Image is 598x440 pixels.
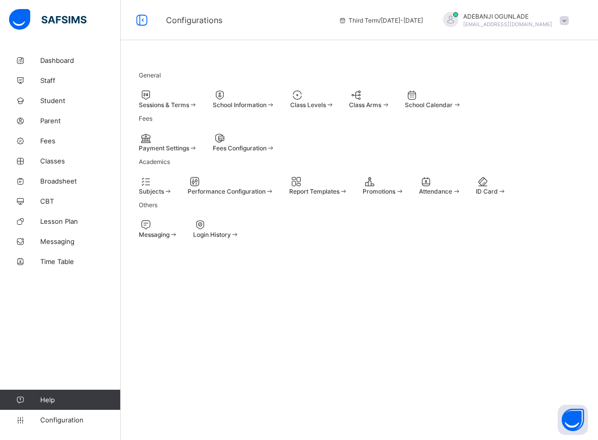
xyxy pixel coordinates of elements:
[40,137,121,145] span: Fees
[40,76,121,84] span: Staff
[188,175,274,195] div: Performance Configuration
[463,21,552,27] span: [EMAIL_ADDRESS][DOMAIN_NAME]
[213,89,275,109] div: School Information
[139,188,164,195] span: Subjects
[558,405,588,435] button: Open asap
[139,144,189,152] span: Payment Settings
[193,231,231,238] span: Login History
[139,158,170,165] span: Academics
[213,101,267,109] span: School Information
[419,188,452,195] span: Attendance
[139,175,173,195] div: Subjects
[213,132,275,152] div: Fees Configuration
[363,175,404,195] div: Promotions
[166,15,222,25] span: Configurations
[139,115,152,122] span: Fees
[139,101,189,109] span: Sessions & Terms
[193,219,239,238] div: Login History
[40,177,121,185] span: Broadsheet
[338,17,423,24] span: session/term information
[290,89,334,109] div: Class Levels
[405,101,453,109] span: School Calendar
[290,101,326,109] span: Class Levels
[476,188,498,195] span: ID Card
[363,188,395,195] span: Promotions
[139,231,169,238] span: Messaging
[40,197,121,205] span: CBT
[139,219,178,238] div: Messaging
[433,12,574,29] div: ADEBANJIOGUNLADE
[188,188,266,195] span: Performance Configuration
[289,188,339,195] span: Report Templates
[139,89,198,109] div: Sessions & Terms
[349,101,381,109] span: Class Arms
[40,97,121,105] span: Student
[139,201,157,209] span: Others
[139,71,161,79] span: General
[40,217,121,225] span: Lesson Plan
[40,257,121,266] span: Time Table
[139,132,198,152] div: Payment Settings
[40,237,121,245] span: Messaging
[463,13,552,20] span: ADEBANJI OGUNLADE
[40,396,120,404] span: Help
[349,89,390,109] div: Class Arms
[9,9,87,30] img: safsims
[40,117,121,125] span: Parent
[289,175,348,195] div: Report Templates
[40,56,121,64] span: Dashboard
[40,416,120,424] span: Configuration
[40,157,121,165] span: Classes
[405,89,461,109] div: School Calendar
[213,144,267,152] span: Fees Configuration
[419,175,461,195] div: Attendance
[476,175,506,195] div: ID Card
